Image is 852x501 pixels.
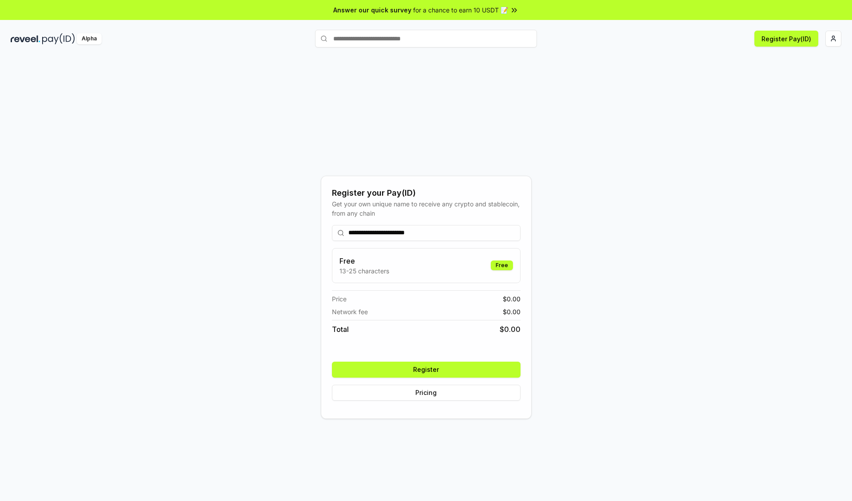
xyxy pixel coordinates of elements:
[333,5,411,15] span: Answer our quick survey
[754,31,818,47] button: Register Pay(ID)
[500,324,521,335] span: $ 0.00
[339,256,389,266] h3: Free
[332,199,521,218] div: Get your own unique name to receive any crypto and stablecoin, from any chain
[332,362,521,378] button: Register
[332,307,368,316] span: Network fee
[503,307,521,316] span: $ 0.00
[42,33,75,44] img: pay_id
[413,5,508,15] span: for a chance to earn 10 USDT 📝
[332,294,347,304] span: Price
[503,294,521,304] span: $ 0.00
[11,33,40,44] img: reveel_dark
[339,266,389,276] p: 13-25 characters
[77,33,102,44] div: Alpha
[332,324,349,335] span: Total
[332,187,521,199] div: Register your Pay(ID)
[491,260,513,270] div: Free
[332,385,521,401] button: Pricing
